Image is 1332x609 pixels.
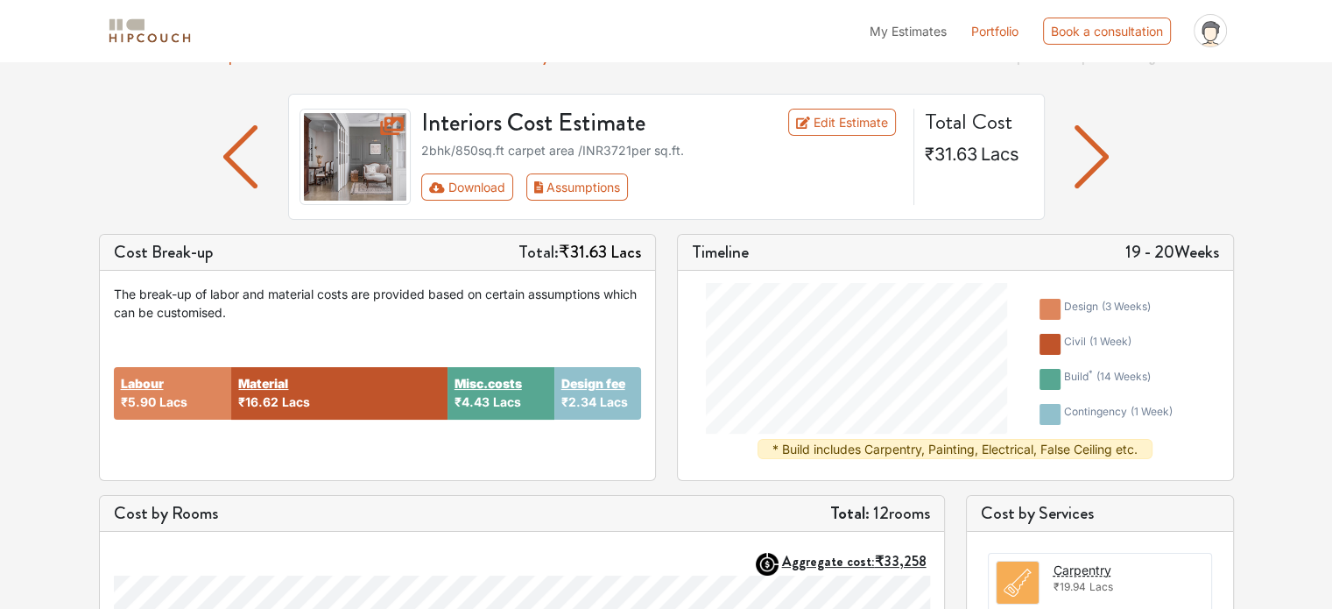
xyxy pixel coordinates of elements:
[1096,370,1151,383] span: ( 14 weeks )
[421,173,903,201] div: Toolbar with button groups
[1102,300,1151,313] span: ( 3 weeks )
[1054,580,1086,593] span: ₹19.94
[756,553,779,576] img: AggregateIcon
[223,125,257,188] img: arrow left
[455,394,490,409] span: ₹4.43
[925,109,1030,135] h4: Total Cost
[159,394,187,409] span: Lacs
[1075,125,1109,188] img: arrow left
[282,394,310,409] span: Lacs
[692,242,749,263] h5: Timeline
[758,439,1152,459] div: * Build includes Carpentry, Painting, Electrical, False Ceiling etc.
[788,109,896,136] a: Edit Estimate
[114,242,214,263] h5: Cost Break-up
[300,109,412,205] img: gallery
[121,394,156,409] span: ₹5.90
[114,503,218,524] h5: Cost by Rooms
[1064,404,1173,425] div: contingency
[925,144,977,165] span: ₹31.63
[997,562,1039,604] img: room.svg
[518,242,641,263] h5: Total:
[830,500,870,526] strong: Total:
[493,394,521,409] span: Lacs
[1131,405,1173,418] span: ( 1 week )
[971,22,1018,40] a: Portfolio
[1064,299,1151,320] div: design
[981,144,1019,165] span: Lacs
[1054,561,1111,579] button: Carpentry
[421,173,513,201] button: Download
[1089,580,1113,593] span: Lacs
[610,239,641,265] span: Lacs
[1064,369,1151,390] div: build
[875,551,927,571] span: ₹33,258
[106,16,194,46] img: logo-horizontal.svg
[238,374,288,393] button: Material
[1089,335,1131,348] span: ( 1 week )
[830,503,930,524] h5: 12 rooms
[1043,18,1171,45] div: Book a consultation
[981,503,1219,524] h5: Cost by Services
[455,374,522,393] button: Misc.costs
[1125,242,1219,263] h5: 19 - 20 Weeks
[238,394,278,409] span: ₹16.62
[561,394,596,409] span: ₹2.34
[870,24,947,39] span: My Estimates
[114,285,641,322] div: The break-up of labor and material costs are provided based on certain assumptions which can be c...
[559,239,607,265] span: ₹31.63
[600,394,628,409] span: Lacs
[121,374,164,393] button: Labour
[782,553,930,570] button: Aggregate cost:₹33,258
[561,374,625,393] button: Design fee
[106,11,194,51] span: logo-horizontal.svg
[1064,334,1131,355] div: civil
[421,173,642,201] div: First group
[411,109,745,138] h3: Interiors Cost Estimate
[421,141,903,159] div: 2bhk / 850 sq.ft carpet area /INR 3721 per sq.ft.
[526,173,629,201] button: Assumptions
[782,551,927,571] strong: Aggregate cost:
